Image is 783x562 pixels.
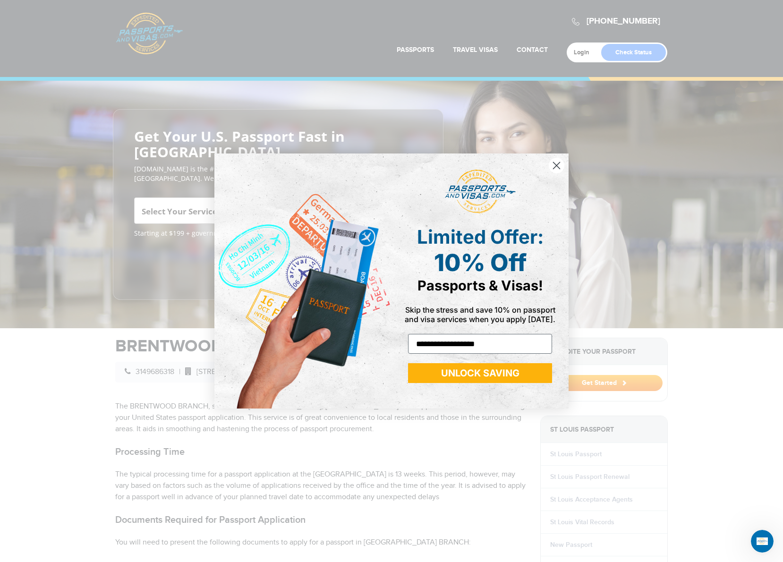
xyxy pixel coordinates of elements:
[434,248,527,277] span: 10% Off
[417,277,543,294] span: Passports & Visas!
[405,305,555,324] span: Skip the stress and save 10% on passport and visa services when you apply [DATE].
[408,363,552,383] button: UNLOCK SAVING
[417,225,544,248] span: Limited Offer:
[445,170,516,214] img: passports and visas
[751,530,774,553] iframe: Intercom live chat
[548,157,565,174] button: Close dialog
[214,153,391,409] img: de9cda0d-0715-46ca-9a25-073762a91ba7.png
